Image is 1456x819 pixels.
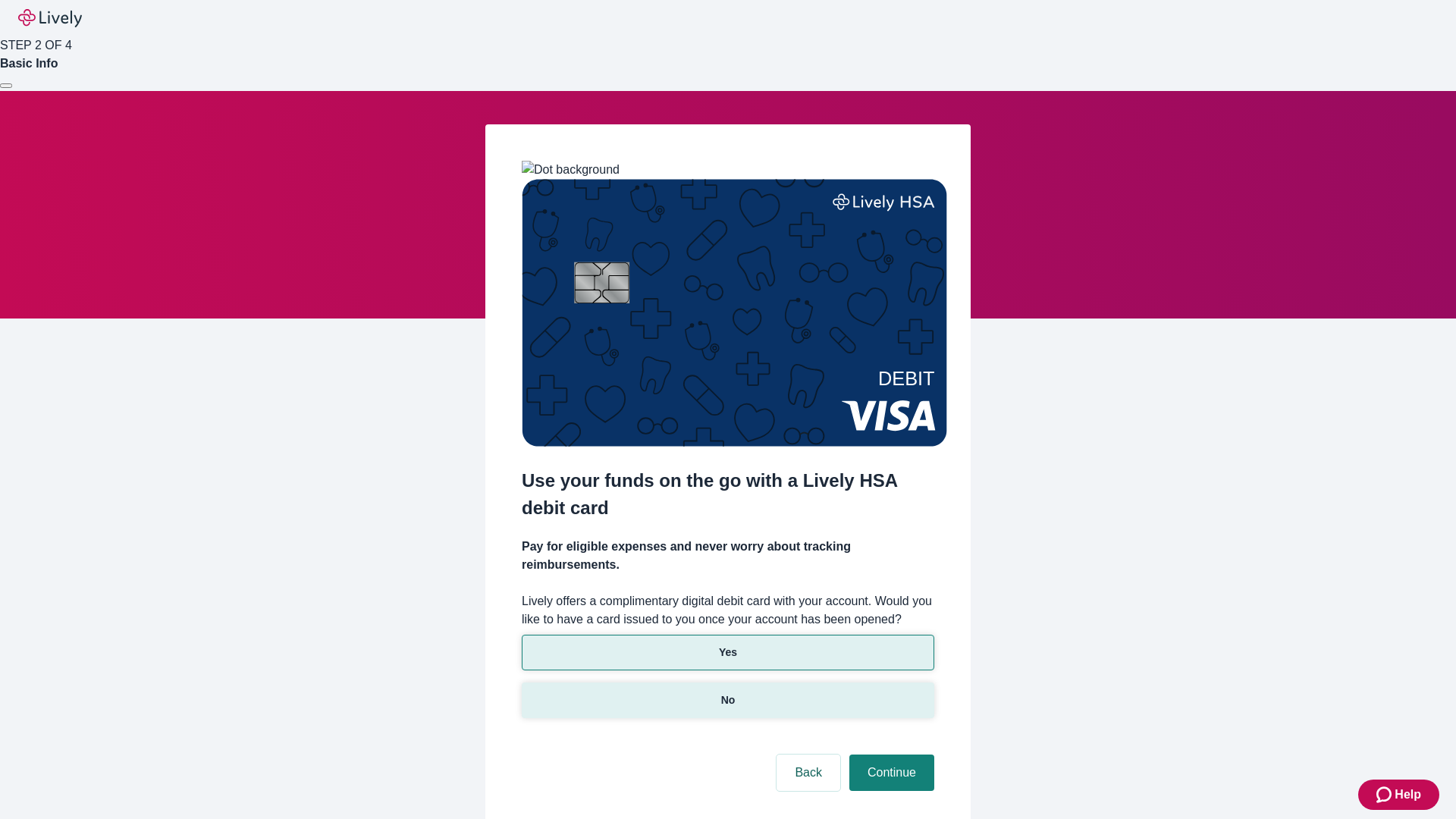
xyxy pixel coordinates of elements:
[522,682,934,718] button: No
[1395,786,1421,804] span: Help
[522,161,620,179] img: Dot background
[522,467,934,522] h2: Use your funds on the go with a Lively HSA debit card
[522,635,934,670] button: Yes
[522,538,934,574] h4: Pay for eligible expenses and never worry about tracking reimbursements.
[777,755,840,791] button: Back
[18,9,82,27] img: Lively
[719,645,737,661] p: Yes
[522,179,947,447] img: Debit card
[522,592,934,629] label: Lively offers a complimentary digital debit card with your account. Would you like to have a card...
[1358,780,1439,810] button: Zendesk support iconHelp
[849,755,934,791] button: Continue
[1376,786,1395,804] svg: Zendesk support icon
[721,692,736,708] p: No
